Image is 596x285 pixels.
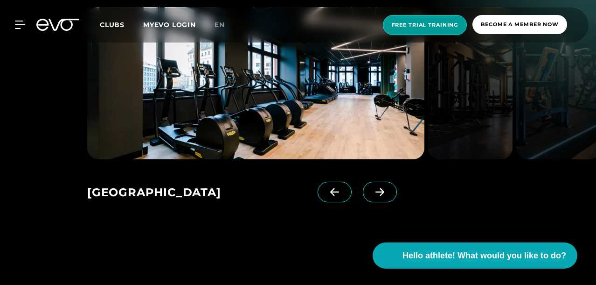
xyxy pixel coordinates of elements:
[143,21,196,29] a: MYEVO LOGIN
[402,251,566,260] font: Hello athlete! What would you like to do?
[100,20,143,29] a: Clubs
[100,21,125,29] font: Clubs
[481,21,559,28] font: Become a member now
[215,20,236,30] a: en
[215,21,225,29] font: en
[373,242,577,269] button: Hello athlete! What would you like to do?
[392,21,458,28] font: Free trial training
[380,15,470,35] a: Free trial training
[87,7,424,159] img: evofitness
[428,7,513,159] img: evofitness
[470,15,570,35] a: Become a member now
